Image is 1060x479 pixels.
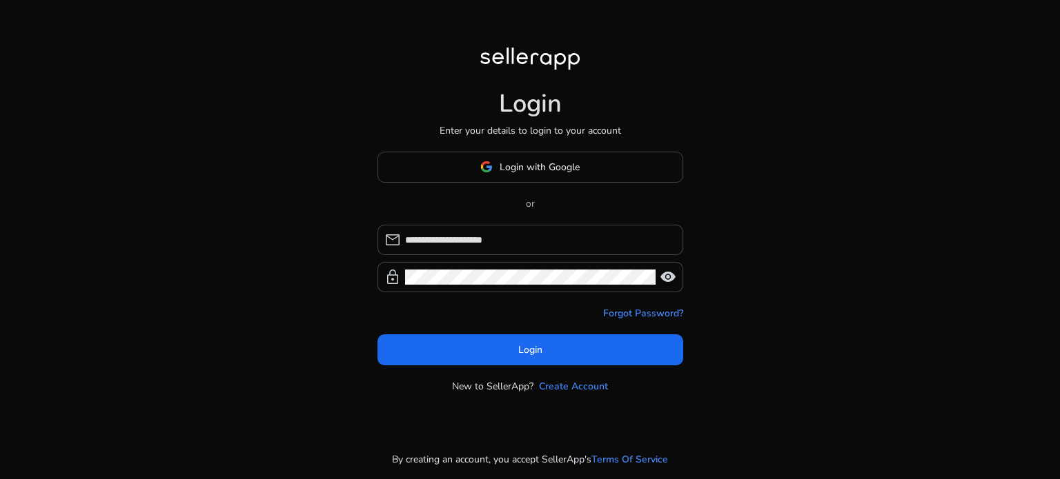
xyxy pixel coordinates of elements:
p: or [377,196,683,211]
p: New to SellerApp? [452,379,533,394]
a: Terms Of Service [591,452,668,467]
button: Login [377,334,683,365]
span: Login [518,343,542,357]
p: Enter your details to login to your account [440,123,621,138]
button: Login with Google [377,152,683,183]
span: mail [384,232,401,248]
span: Login with Google [500,160,580,174]
a: Forgot Password? [603,306,683,320]
a: Create Account [539,379,608,394]
img: google-logo.svg [480,161,493,173]
h1: Login [499,89,562,119]
span: visibility [660,269,676,285]
span: lock [384,269,401,285]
